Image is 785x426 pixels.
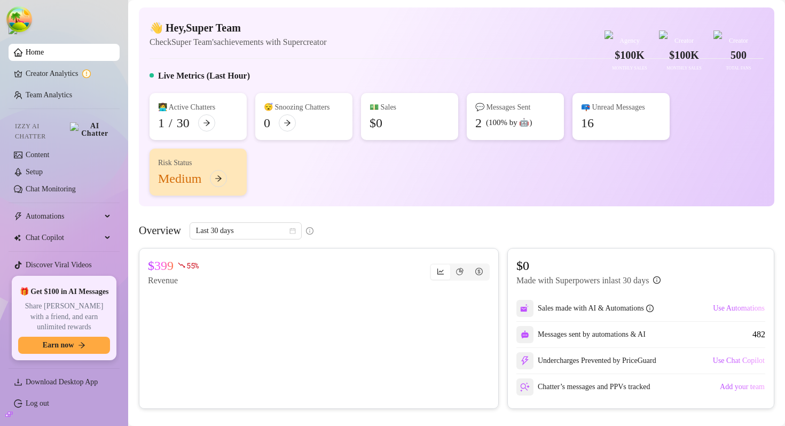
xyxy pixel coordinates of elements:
span: thunderbolt [14,212,22,221]
img: svg%3e [520,356,530,366]
div: Undercharges Prevented by PriceGuard [516,352,656,369]
img: blue-badge.svg [713,30,722,39]
article: Revenue [148,274,199,287]
img: purple-badge.svg [659,30,668,39]
img: svg%3e [520,382,530,392]
span: arrow-right [78,342,85,349]
div: 😴 Snoozing Chatters [264,102,344,113]
div: Monthly Sales [605,65,655,72]
div: 2 [475,114,482,131]
a: Home [26,48,44,56]
div: 👩‍💻 Active Chatters [158,102,238,113]
article: $0 [516,257,661,274]
span: Automations [26,208,101,225]
img: Chat Copilot [14,234,21,242]
article: Made with Superpowers in last 30 days [516,274,649,287]
span: info-circle [306,227,313,235]
article: Overview [139,222,181,238]
button: Use Chat Copilot [712,352,765,369]
img: svg%3e [520,304,530,313]
span: download [14,378,22,386]
span: Izzy AI Chatter [15,121,66,142]
article: Check Super Team's achievements with Supercreator [150,35,327,49]
span: info-circle [653,276,661,284]
span: arrow-right [215,175,222,182]
div: (100% by 🤖) [486,117,532,129]
div: 16 [581,114,594,131]
span: Download Desktop App [26,378,98,386]
button: Earn nowarrow-right [18,337,110,354]
div: 0 [264,114,270,131]
img: AI Chatter [70,122,111,137]
span: Earn now [43,341,74,350]
div: 482 [752,328,765,341]
span: build [5,410,13,418]
div: Creator [713,36,764,46]
button: Add your team [719,378,765,396]
span: Last 30 days [196,223,295,239]
div: Sales made with AI & Automations [538,303,654,314]
span: arrow-right [203,119,210,127]
div: Risk Status [158,157,238,169]
div: Creator [659,36,709,46]
span: fall [178,261,185,269]
a: Log out [26,399,49,407]
div: Chatter’s messages and PPVs tracked [516,378,650,396]
div: 💵 Sales [370,102,450,113]
div: segmented control [430,264,490,281]
div: $100K [659,47,709,64]
span: Chat Copilot [26,229,101,246]
div: $100K [605,47,655,64]
div: $0 [370,114,382,131]
a: Team Analytics [26,91,72,99]
span: 🎁 Get $100 in AI Messages [20,286,109,297]
span: dollar-circle [475,268,483,275]
article: $399 [148,257,174,274]
a: Setup [26,168,43,176]
img: svg%3e [521,330,529,339]
h4: 👋 Hey, Super Team [150,20,327,35]
div: 1 [158,114,164,131]
span: line-chart [437,268,444,275]
div: Monthly Sales [659,65,709,72]
button: Open Tanstack query devtools [9,9,30,30]
span: Use Chat Copilot [713,357,765,365]
span: info-circle [646,305,654,312]
div: Messages sent by automations & AI [516,326,646,343]
img: gold-badge.svg [605,30,613,39]
div: 30 [177,114,190,131]
span: Share [PERSON_NAME] with a friend, and earn unlimited rewards [18,301,110,332]
span: arrow-right [284,119,291,127]
span: 55 % [186,260,199,270]
a: Content [26,151,49,159]
div: Agency [605,36,655,46]
a: Creator Analytics exclamation-circle [26,65,111,82]
span: calendar [289,228,296,234]
span: pie-chart [456,268,464,275]
h5: Live Metrics (Last Hour) [158,69,250,82]
span: Add your team [720,383,765,391]
a: Discover Viral Videos [26,261,92,269]
div: 💬 Messages Sent [475,102,555,113]
button: Use Automations [712,300,765,317]
div: 500 [713,47,764,64]
a: Chat Monitoring [26,185,76,193]
div: 📪 Unread Messages [581,102,661,113]
div: Total Fans [713,65,764,72]
span: Use Automations [713,304,765,313]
